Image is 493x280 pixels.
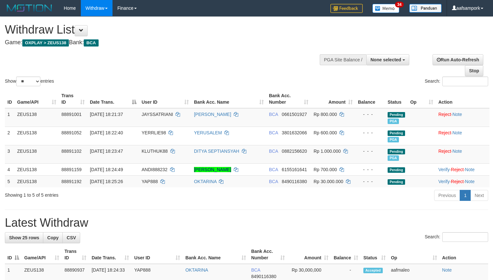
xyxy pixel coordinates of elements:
[90,130,123,135] span: [DATE] 18:22:40
[5,175,15,187] td: 5
[436,108,489,127] td: ·
[5,23,322,36] h1: Withdraw List
[269,130,278,135] span: BCA
[67,235,76,240] span: CSV
[61,179,81,184] span: 88891192
[61,149,81,154] span: 88891102
[438,179,450,184] a: Verify
[465,65,483,76] a: Stop
[43,232,63,243] a: Copy
[442,77,488,86] input: Search:
[330,4,363,13] img: Feedback.jpg
[62,232,80,243] a: CSV
[465,179,475,184] a: Note
[139,90,191,108] th: User ID: activate to sort column ascending
[194,179,217,184] a: OKTARINA
[269,112,278,117] span: BCA
[5,145,15,163] td: 3
[314,112,337,117] span: Rp 800.000
[5,39,322,46] h4: Game: Bank:
[451,179,464,184] a: Reject
[251,274,276,279] span: Copy 8490116380 to clipboard
[185,267,208,273] a: OKTARINA
[358,148,382,154] div: - - -
[331,245,361,264] th: Balance: activate to sort column ascending
[5,127,15,145] td: 2
[388,130,405,136] span: Pending
[61,112,81,117] span: 88891001
[16,77,40,86] select: Showentries
[436,145,489,163] td: ·
[282,179,307,184] span: Copy 8490116380 to clipboard
[358,178,382,185] div: - - -
[5,3,54,13] img: MOTION_logo.png
[438,167,450,172] a: Verify
[9,235,39,240] span: Show 25 rows
[436,90,489,108] th: Action
[388,112,405,118] span: Pending
[438,149,451,154] a: Reject
[361,245,388,264] th: Status: activate to sort column ascending
[269,179,278,184] span: BCA
[15,90,59,108] th: Game/API: activate to sort column ascending
[15,127,59,145] td: ZEUS138
[194,130,222,135] a: YERUSALEM
[90,149,123,154] span: [DATE] 18:23:47
[5,163,15,175] td: 4
[269,167,278,172] span: BCA
[314,167,337,172] span: Rp 700.000
[282,149,307,154] span: Copy 0882156620 to clipboard
[388,245,439,264] th: Op: activate to sort column ascending
[436,127,489,145] td: ·
[370,57,401,62] span: None selected
[465,167,475,172] a: Note
[433,54,483,65] a: Run Auto-Refresh
[320,54,366,65] div: PGA Site Balance /
[142,167,167,172] span: ANDI888232
[191,90,266,108] th: Bank Acc. Name: activate to sort column ascending
[442,267,452,273] a: Note
[442,232,488,242] input: Search:
[436,163,489,175] td: · ·
[5,77,54,86] label: Show entries
[436,175,489,187] td: · ·
[314,149,341,154] span: Rp 1.000.000
[22,245,62,264] th: Game/API: activate to sort column ascending
[194,112,231,117] a: [PERSON_NAME]
[452,112,462,117] a: Note
[90,179,123,184] span: [DATE] 18:25:26
[5,108,15,127] td: 1
[5,245,22,264] th: ID: activate to sort column descending
[372,4,400,13] img: Button%20Memo.svg
[84,39,98,47] span: BCA
[388,137,399,142] span: Marked by aafpengsreynich
[194,167,231,172] a: [PERSON_NAME]
[62,245,89,264] th: Trans ID: activate to sort column ascending
[355,90,385,108] th: Balance
[142,179,158,184] span: YAP888
[438,130,451,135] a: Reject
[142,149,168,154] span: KLUTHUK88
[425,232,488,242] label: Search:
[5,189,200,198] div: Showing 1 to 5 of 5 entries
[388,179,405,185] span: Pending
[282,167,307,172] span: Copy 6155161641 to clipboard
[440,245,488,264] th: Action
[251,267,260,273] span: BCA
[47,235,59,240] span: Copy
[358,111,382,118] div: - - -
[282,130,307,135] span: Copy 3801632066 to clipboard
[434,190,460,201] a: Previous
[15,163,59,175] td: ZEUS138
[282,112,307,117] span: Copy 0661501927 to clipboard
[90,112,123,117] span: [DATE] 18:21:37
[408,90,436,108] th: Op: activate to sort column ascending
[15,108,59,127] td: ZEUS138
[142,112,173,117] span: JAYSSATRIANI
[314,179,343,184] span: Rp 30.000.000
[438,112,451,117] a: Reject
[395,2,404,7] span: 34
[452,149,462,154] a: Note
[452,130,462,135] a: Note
[5,90,15,108] th: ID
